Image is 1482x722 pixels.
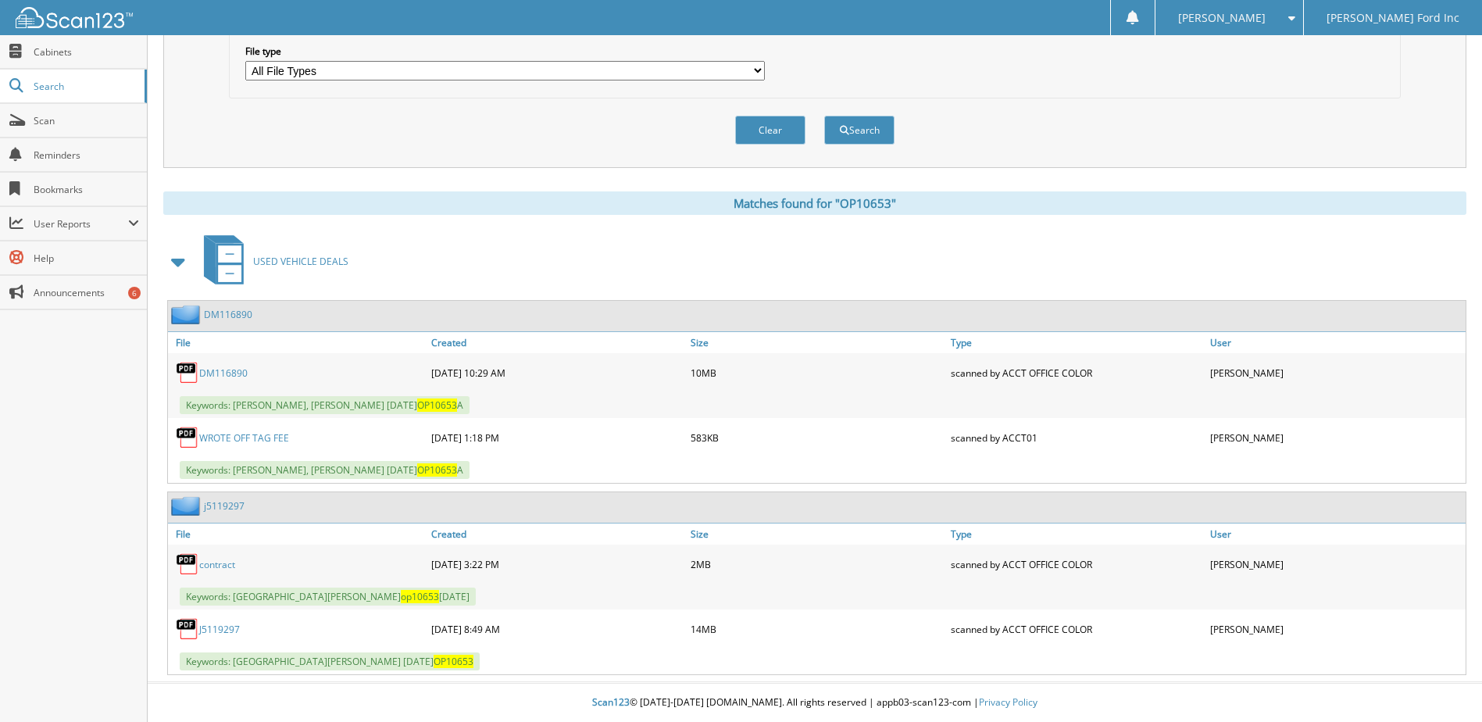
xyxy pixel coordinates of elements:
[199,431,289,445] a: WROTE OFF TAG FEE
[1178,13,1266,23] span: [PERSON_NAME]
[16,7,133,28] img: scan123-logo-white.svg
[592,695,630,709] span: Scan123
[947,549,1206,580] div: scanned by ACCT OFFICE COLOR
[168,524,427,545] a: File
[204,499,245,513] a: j5119297
[199,558,235,571] a: contract
[163,191,1466,215] div: Matches found for "OP10653"
[253,255,348,268] span: USED VEHICLE DEALS
[947,357,1206,388] div: scanned by ACCT OFFICE COLOR
[947,613,1206,645] div: scanned by ACCT OFFICE COLOR
[687,524,946,545] a: Size
[427,422,687,453] div: [DATE] 1:18 PM
[427,332,687,353] a: Created
[1206,357,1466,388] div: [PERSON_NAME]
[148,684,1482,722] div: © [DATE]-[DATE] [DOMAIN_NAME]. All rights reserved | appb03-scan123-com |
[417,463,457,477] span: OP10653
[1206,332,1466,353] a: User
[1206,422,1466,453] div: [PERSON_NAME]
[687,549,946,580] div: 2MB
[195,231,348,292] a: USED VEHICLE DEALS
[34,45,139,59] span: Cabinets
[687,613,946,645] div: 14MB
[824,116,895,145] button: Search
[204,308,252,321] a: DM116890
[947,422,1206,453] div: scanned by ACCT01
[687,357,946,388] div: 10MB
[434,655,473,668] span: OP10653
[176,361,199,384] img: PDF.png
[199,366,248,380] a: DM116890
[34,148,139,162] span: Reminders
[180,396,470,414] span: Keywords: [PERSON_NAME], [PERSON_NAME] [DATE] A
[427,549,687,580] div: [DATE] 3:22 PM
[34,217,128,231] span: User Reports
[427,613,687,645] div: [DATE] 8:49 AM
[34,286,139,299] span: Announcements
[171,496,204,516] img: folder2.png
[180,461,470,479] span: Keywords: [PERSON_NAME], [PERSON_NAME] [DATE] A
[168,332,427,353] a: File
[34,252,139,265] span: Help
[1327,13,1459,23] span: [PERSON_NAME] Ford Inc
[1206,524,1466,545] a: User
[180,652,480,670] span: Keywords: [GEOGRAPHIC_DATA][PERSON_NAME] [DATE]
[34,80,137,93] span: Search
[176,617,199,641] img: PDF.png
[687,422,946,453] div: 583KB
[427,357,687,388] div: [DATE] 10:29 AM
[735,116,805,145] button: Clear
[417,399,457,412] span: OP10653
[176,426,199,449] img: PDF.png
[171,305,204,324] img: folder2.png
[947,524,1206,545] a: Type
[401,590,439,603] span: op10653
[947,332,1206,353] a: Type
[128,287,141,299] div: 6
[34,114,139,127] span: Scan
[979,695,1037,709] a: Privacy Policy
[427,524,687,545] a: Created
[1206,549,1466,580] div: [PERSON_NAME]
[34,183,139,196] span: Bookmarks
[1206,613,1466,645] div: [PERSON_NAME]
[245,45,765,58] label: File type
[180,588,476,606] span: Keywords: [GEOGRAPHIC_DATA][PERSON_NAME] [DATE]
[199,623,240,636] a: J5119297
[687,332,946,353] a: Size
[176,552,199,576] img: PDF.png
